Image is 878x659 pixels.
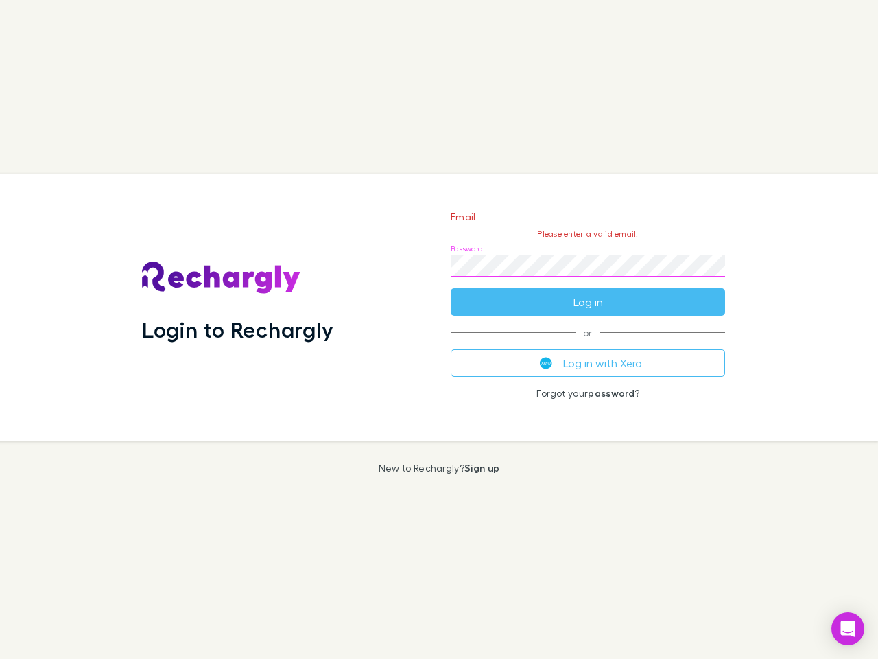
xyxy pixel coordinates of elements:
[451,332,725,333] span: or
[451,244,483,254] label: Password
[451,288,725,316] button: Log in
[831,612,864,645] div: Open Intercom Messenger
[451,229,725,239] p: Please enter a valid email.
[464,462,499,474] a: Sign up
[142,316,333,343] h1: Login to Rechargly
[588,387,634,399] a: password
[451,349,725,377] button: Log in with Xero
[379,463,500,474] p: New to Rechargly?
[142,262,301,294] img: Rechargly's Logo
[451,388,725,399] p: Forgot your ?
[540,357,552,369] img: Xero's logo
